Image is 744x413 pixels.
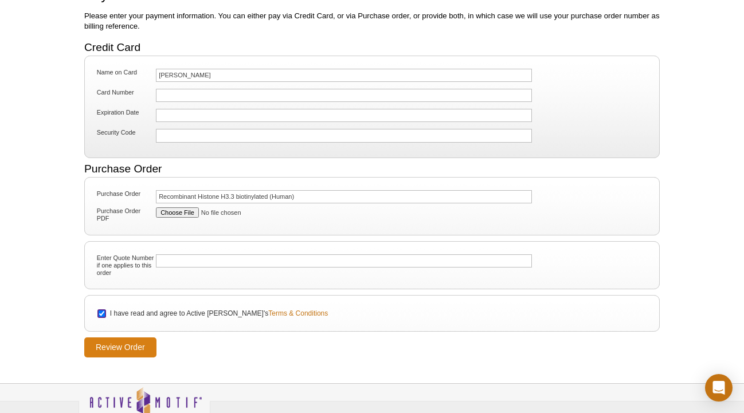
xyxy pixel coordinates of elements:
iframe: Secure card number input frame [159,92,410,99]
p: Please enter your payment information. You can either pay via Credit Card, or via Purchase order,... [84,11,660,32]
div: Open Intercom Messenger [705,374,733,402]
h2: Credit Card [84,42,660,53]
label: Purchase Order [96,190,154,198]
iframe: Secure expiration date input frame [159,112,410,119]
label: Security Code [96,129,154,136]
a: Terms & Conditions [268,308,328,318]
label: I have read and agree to Active [PERSON_NAME]'s [109,308,328,318]
label: Purchase Order PDF [96,207,154,222]
h2: Purchase Order [84,164,660,174]
iframe: Secure CVC input frame [159,132,410,139]
label: Card Number [96,89,154,96]
input: Review Order [84,337,156,357]
label: Expiration Date [96,109,154,116]
label: Name on Card [96,69,154,76]
label: Enter Quote Number if one applies to this order [96,254,154,277]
